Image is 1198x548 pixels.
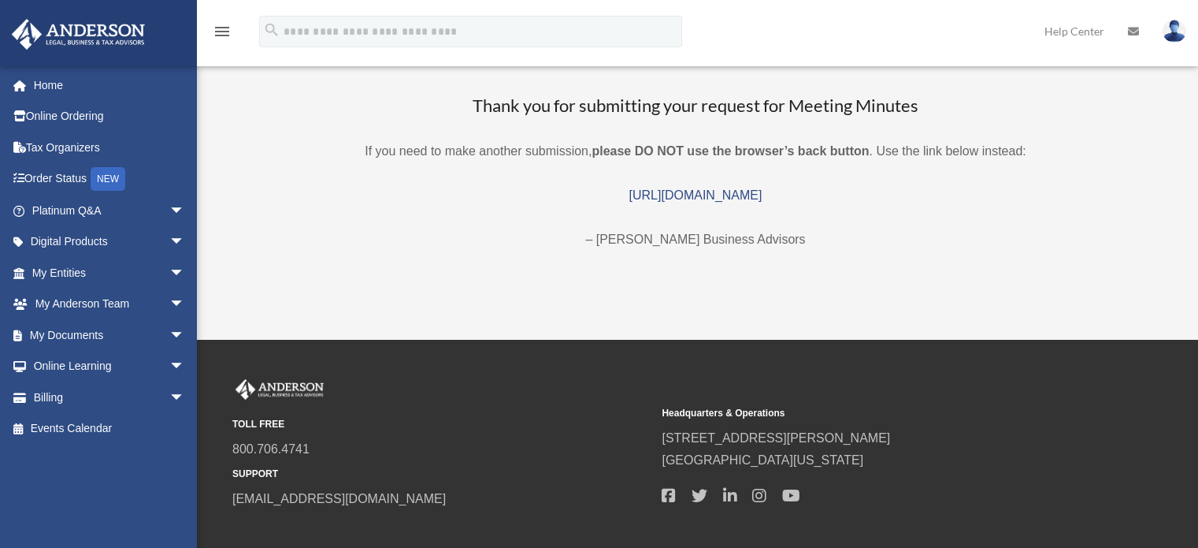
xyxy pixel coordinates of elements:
a: [URL][DOMAIN_NAME] [629,188,762,202]
a: Digital Productsarrow_drop_down [11,226,209,258]
i: menu [213,22,232,41]
span: arrow_drop_down [169,382,201,414]
span: arrow_drop_down [169,195,201,227]
img: Anderson Advisors Platinum Portal [7,19,150,50]
a: Order StatusNEW [11,163,209,196]
h3: Thank you for submitting your request for Meeting Minutes [213,94,1178,118]
a: Events Calendar [11,413,209,445]
small: TOLL FREE [232,416,651,433]
a: 800.706.4741 [232,442,310,456]
a: My Anderson Teamarrow_drop_down [11,289,209,320]
img: Anderson Advisors Platinum Portal [232,379,327,400]
a: Billingarrow_drop_down [11,382,209,413]
a: Online Learningarrow_drop_down [11,351,209,382]
div: NEW [91,167,125,191]
span: arrow_drop_down [169,226,201,259]
a: Tax Organizers [11,132,209,163]
a: menu [213,28,232,41]
b: please DO NOT use the browser’s back button [592,144,869,158]
a: [GEOGRAPHIC_DATA][US_STATE] [662,453,863,467]
a: My Entitiesarrow_drop_down [11,257,209,289]
a: [STREET_ADDRESS][PERSON_NAME] [662,431,890,445]
p: – [PERSON_NAME] Business Advisors [213,229,1178,251]
span: arrow_drop_down [169,351,201,383]
a: [EMAIL_ADDRESS][DOMAIN_NAME] [232,492,446,505]
a: Platinum Q&Aarrow_drop_down [11,195,209,226]
small: Headquarters & Operations [662,405,1080,422]
p: If you need to make another submission, . Use the link below instead: [213,140,1178,162]
span: arrow_drop_down [169,289,201,321]
span: arrow_drop_down [169,319,201,352]
small: SUPPORT [232,466,651,483]
a: Online Ordering [11,101,209,132]
span: arrow_drop_down [169,257,201,289]
a: My Documentsarrow_drop_down [11,319,209,351]
i: search [263,21,280,39]
a: Home [11,69,209,101]
img: User Pic [1163,20,1186,43]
